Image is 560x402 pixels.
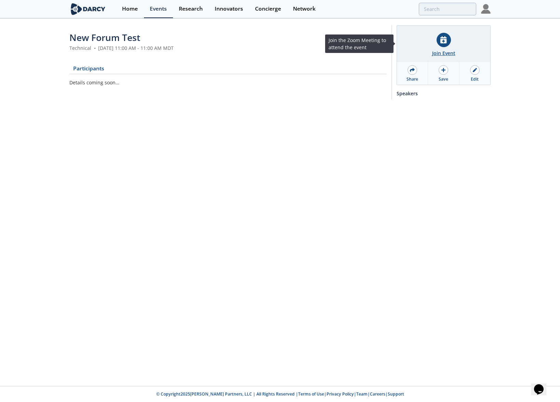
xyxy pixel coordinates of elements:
a: Terms of Use [298,391,324,397]
div: Speakers [397,87,491,99]
img: Profile [481,4,491,14]
a: Team [356,391,368,397]
img: logo-wide.svg [69,3,107,15]
div: Concierge [255,6,281,12]
p: Details coming soon… [69,79,387,86]
a: Careers [370,391,385,397]
div: Home [122,6,138,12]
div: Join Event [432,50,455,57]
div: Events [150,6,167,12]
a: Privacy Policy [326,391,354,397]
iframe: chat widget [531,375,553,395]
div: Research [179,6,203,12]
div: Save [439,76,448,82]
div: Share [406,76,418,82]
span: New Forum Test [69,31,140,44]
a: Support [388,391,404,397]
input: Advanced Search [419,3,476,15]
p: © Copyright 2025 [PERSON_NAME] Partners, LLC | All Rights Reserved | | | | | [27,391,533,397]
div: Network [293,6,316,12]
a: Participants [69,66,108,74]
div: Technical [DATE] 11:00 AM - 11:00 AM MDT [69,44,387,52]
div: Edit [471,76,479,82]
div: Innovators [215,6,243,12]
span: • [93,45,97,51]
a: Edit [459,62,490,85]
